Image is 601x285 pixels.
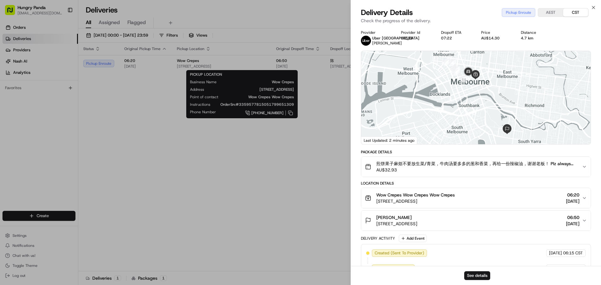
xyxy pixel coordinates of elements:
span: [DATE] [549,265,562,271]
div: Past conversations [6,81,40,86]
span: 06:15 CST [563,250,583,256]
span: Knowledge Base [13,140,48,146]
span: [PERSON_NAME] [372,41,402,46]
button: AEST [538,8,563,17]
div: Distance [521,30,551,35]
div: 1 [442,57,449,64]
span: [DATE] [549,250,562,256]
div: Start new chat [28,60,103,66]
div: Location Details [361,181,591,186]
img: 1736555255976-a54dd68f-1ca7-489b-9aae-adbdc363a1c4 [6,60,18,71]
span: Uber [GEOGRAPHIC_DATA] [372,36,419,41]
span: [STREET_ADDRESS] [376,198,455,204]
button: 6B5B3 [401,36,413,41]
span: [DATE] [566,198,579,204]
img: 1736555255976-a54dd68f-1ca7-489b-9aae-adbdc363a1c4 [13,114,18,119]
div: 3 [449,59,456,66]
button: Add Event [399,235,427,242]
img: uber-new-logo.jpeg [361,36,371,46]
div: 📗 [6,140,11,145]
div: We're available if you need us! [28,66,86,71]
a: 📗Knowledge Base [4,137,50,149]
div: 4 [452,66,459,73]
span: Not Assigned Driver [375,265,412,271]
div: 6 [453,69,460,76]
img: Asif Zaman Khan [6,108,16,118]
button: 煎饼果子麻烦不要放生菜/青菜，牛肉汤要多多的葱和香菜，再给一份辣椒油，谢谢老板！ Plz always check order number, call customer when you ar... [361,157,591,177]
a: 💻API Documentation [50,137,103,149]
span: 06:15 CST [563,265,583,271]
div: AU$14.30 [481,36,511,41]
button: See details [464,271,490,280]
span: [PERSON_NAME] [19,114,51,119]
img: 1727276513143-84d647e1-66c0-4f92-a045-3c9f9f5dfd92 [13,60,24,71]
span: 8月15日 [24,97,39,102]
div: 5 [453,66,460,73]
button: CST [563,8,588,17]
button: [PERSON_NAME][STREET_ADDRESS]06:50[DATE] [361,211,591,231]
button: Start new chat [106,62,114,69]
input: Clear [16,40,103,47]
span: Pylon [62,155,76,160]
div: 7 [460,75,467,82]
span: Delivery Details [361,8,413,18]
button: Wow Crepes Wow Crepes Wow Crepes[STREET_ADDRESS]06:20[DATE] [361,188,591,208]
span: 煎饼果子麻烦不要放生菜/青菜，牛肉汤要多多的葱和香菜，再给一份辣椒油，谢谢老板！ Plz always check order number, call customer when you ar... [376,160,577,167]
div: Provider [361,30,391,35]
span: [DATE] [566,221,579,227]
span: API Documentation [59,140,100,146]
button: See all [97,80,114,88]
img: Nash [6,6,19,19]
span: 06:20 [566,192,579,198]
div: 2 [444,59,450,66]
div: Provider Id [401,30,431,35]
span: • [52,114,54,119]
div: Dropoff ETA [441,30,471,35]
p: Welcome 👋 [6,25,114,35]
div: 07:22 [441,36,471,41]
span: [PERSON_NAME] [376,214,412,221]
div: Price [481,30,511,35]
span: Created (Sent To Provider) [375,250,424,256]
span: AU$32.93 [376,167,577,173]
span: 06:50 [566,214,579,221]
div: 💻 [53,140,58,145]
span: Wow Crepes Wow Crepes Wow Crepes [376,192,455,198]
a: Powered byPylon [44,155,76,160]
div: Delivery Activity [361,236,395,241]
span: • [21,97,23,102]
div: 4.7 km [521,36,551,41]
div: Package Details [361,150,591,155]
div: Last Updated: 2 minutes ago [361,136,417,144]
span: [STREET_ADDRESS] [376,221,417,227]
p: Check the progress of the delivery. [361,18,591,24]
span: 8月7日 [55,114,68,119]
